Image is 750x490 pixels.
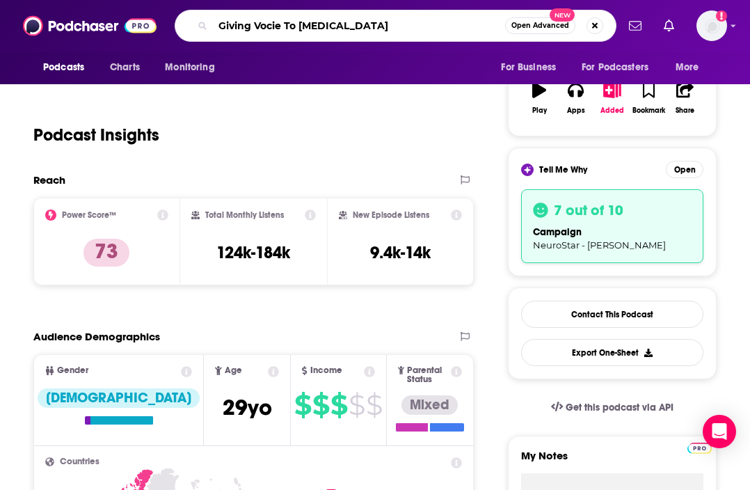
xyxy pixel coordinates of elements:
span: Countries [60,457,99,466]
span: $ [349,394,365,416]
span: Tell Me Why [539,164,587,175]
a: Contact This Podcast [521,301,703,328]
div: Open Intercom Messenger [703,415,736,448]
button: Show profile menu [696,10,727,41]
a: Show notifications dropdown [623,14,647,38]
button: open menu [491,54,573,81]
span: More [676,58,699,77]
span: Age [225,366,242,375]
span: Open Advanced [511,22,569,29]
span: Parental Status [407,366,448,384]
div: Search podcasts, credits, & more... [175,10,616,42]
h2: Audience Demographics [33,330,160,343]
img: Podchaser - Follow, Share and Rate Podcasts [23,13,157,39]
h2: Total Monthly Listens [205,210,284,220]
span: $ [294,394,311,416]
img: tell me why sparkle [523,166,532,174]
span: For Podcasters [582,58,648,77]
span: Podcasts [43,58,84,77]
a: Get this podcast via API [540,390,685,425]
button: Added [594,73,630,123]
h3: 124k-184k [216,242,290,263]
span: For Business [501,58,556,77]
svg: Add a profile image [716,10,727,22]
label: My Notes [521,449,703,473]
span: $ [366,394,382,416]
button: open menu [33,54,102,81]
button: Play [521,73,557,123]
button: open menu [155,54,232,81]
div: Added [600,106,624,115]
div: Bookmark [632,106,665,115]
span: NeuroStar - [PERSON_NAME] [533,239,666,251]
h3: 9.4k-14k [370,242,431,263]
a: Pro website [687,441,712,454]
p: 73 [83,239,129,267]
span: 29 yo [223,394,272,421]
span: Get this podcast via API [566,402,673,413]
span: New [550,8,575,22]
div: Play [532,106,547,115]
span: Gender [57,366,88,375]
input: Search podcasts, credits, & more... [213,15,505,37]
div: Share [676,106,694,115]
a: Charts [101,54,148,81]
span: $ [312,394,329,416]
span: Monitoring [165,58,214,77]
button: Open [666,161,703,178]
button: Export One-Sheet [521,339,703,366]
div: [DEMOGRAPHIC_DATA] [38,388,200,408]
button: Open AdvancedNew [505,17,575,34]
button: open menu [573,54,669,81]
span: $ [330,394,347,416]
button: Bookmark [630,73,667,123]
h1: Podcast Insights [33,125,159,145]
img: Podchaser Pro [687,443,712,454]
button: Share [667,73,703,123]
img: User Profile [696,10,727,41]
div: Apps [567,106,585,115]
span: Logged in as EvolveMKD [696,10,727,41]
a: Show notifications dropdown [658,14,680,38]
span: campaign [533,226,582,238]
h2: New Episode Listens [353,210,429,220]
span: Charts [110,58,140,77]
button: open menu [666,54,717,81]
span: Income [310,366,342,375]
h3: 7 out of 10 [554,201,623,219]
button: Apps [557,73,593,123]
h2: Power Score™ [62,210,116,220]
h2: Reach [33,173,65,187]
div: Mixed [401,395,458,415]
